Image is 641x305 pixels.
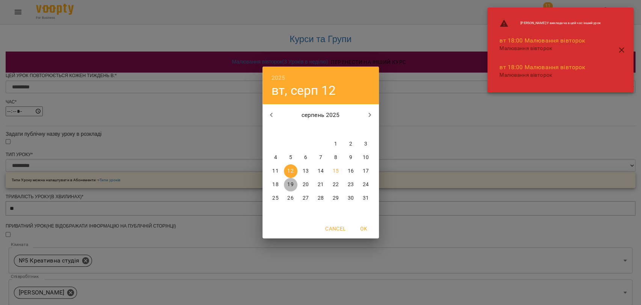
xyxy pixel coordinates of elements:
button: 17 [359,164,373,178]
button: 2025 [271,73,285,83]
p: 26 [287,194,293,202]
p: Малювання вівторок [499,71,600,79]
button: 26 [284,191,297,205]
p: 14 [317,167,323,175]
button: 25 [269,191,282,205]
button: 1 [329,137,342,151]
p: 18 [272,181,278,188]
button: 28 [314,191,327,205]
p: 3 [364,140,367,148]
button: 11 [269,164,282,178]
span: ср [299,126,312,134]
button: 29 [329,191,342,205]
p: 25 [272,194,278,202]
span: сб [344,126,357,134]
p: 27 [302,194,308,202]
p: 24 [362,181,368,188]
p: 9 [349,154,352,161]
button: 20 [299,178,312,191]
p: 21 [317,181,323,188]
p: 22 [332,181,338,188]
button: 16 [344,164,357,178]
button: 4 [269,151,282,164]
button: 3 [359,137,373,151]
button: 9 [344,151,357,164]
p: 2 [349,140,352,148]
p: 8 [334,154,337,161]
span: вт [284,126,297,134]
p: 11 [272,167,278,175]
p: 30 [347,194,353,202]
p: 16 [347,167,353,175]
p: 4 [274,154,277,161]
li: [PERSON_NAME] : У викладача в цей час інший урок [493,16,606,31]
button: 13 [299,164,312,178]
p: 23 [347,181,353,188]
button: 5 [284,151,297,164]
p: 20 [302,181,308,188]
p: 29 [332,194,338,202]
button: 2 [344,137,357,151]
p: 6 [304,154,307,161]
button: 12 [284,164,297,178]
button: 19 [284,178,297,191]
button: 14 [314,164,327,178]
button: 21 [314,178,327,191]
span: пт [329,126,342,134]
p: 13 [302,167,308,175]
button: 31 [359,191,373,205]
a: вт 18:00 Малювання вівторок [499,37,585,44]
span: пн [269,126,282,134]
span: Cancel [325,224,345,233]
p: 7 [319,154,322,161]
button: 18 [269,178,282,191]
button: OK [352,222,376,235]
button: Cancel [322,222,348,235]
button: 8 [329,151,342,164]
p: 10 [362,154,368,161]
p: 19 [287,181,293,188]
p: 28 [317,194,323,202]
p: 12 [287,167,293,175]
p: серпень 2025 [280,111,361,120]
button: 22 [329,178,342,191]
button: 24 [359,178,373,191]
a: вт 18:00 Малювання вівторок [499,64,585,71]
button: 23 [344,178,357,191]
button: 10 [359,151,373,164]
span: чт [314,126,327,134]
span: OK [355,224,373,233]
button: 15 [329,164,342,178]
button: вт, серп 12 [271,83,336,98]
button: 30 [344,191,357,205]
button: 27 [299,191,312,205]
p: 1 [334,140,337,148]
p: Малювання вівторок [499,45,600,52]
p: 5 [289,154,292,161]
p: 15 [332,167,338,175]
p: 17 [362,167,368,175]
button: 6 [299,151,312,164]
p: 31 [362,194,368,202]
span: нд [359,126,373,134]
button: 7 [314,151,327,164]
